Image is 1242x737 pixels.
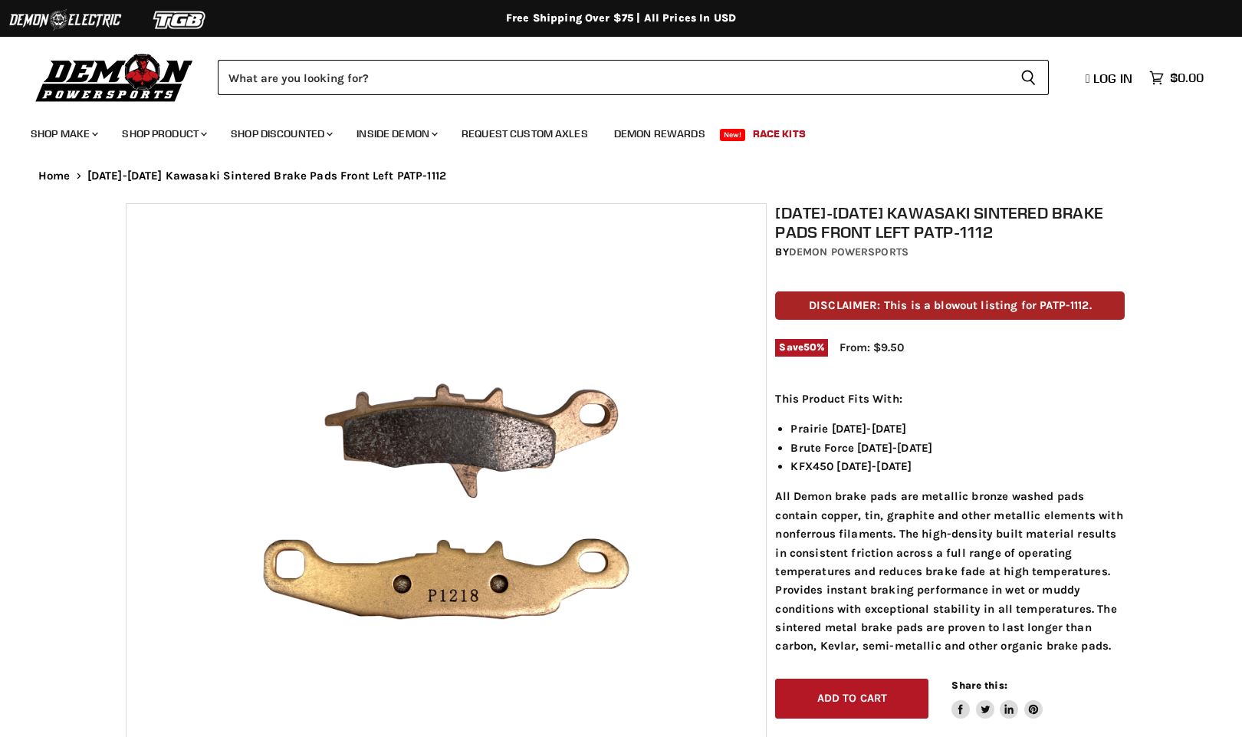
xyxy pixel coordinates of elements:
li: Prairie [DATE]-[DATE] [790,419,1125,438]
a: Request Custom Axles [450,118,600,150]
a: Log in [1079,71,1142,85]
p: DISCLAIMER: This is a blowout listing for PATP-1112. [775,291,1125,320]
img: Demon Electric Logo 2 [8,5,123,35]
img: TGB Logo 2 [123,5,238,35]
p: This Product Fits With: [775,390,1125,408]
img: Demon Powersports [31,50,199,104]
span: New! [720,129,746,141]
li: KFX450 [DATE]-[DATE] [790,457,1125,475]
li: Brute Force [DATE]-[DATE] [790,439,1125,457]
a: Shop Discounted [219,118,342,150]
h1: [DATE]-[DATE] Kawasaki Sintered Brake Pads Front Left PATP-1112 [775,203,1125,242]
div: All Demon brake pads are metallic bronze washed pads contain copper, tin, graphite and other meta... [775,390,1125,656]
a: Demon Powersports [789,245,909,258]
a: Demon Rewards [603,118,717,150]
input: Search [218,60,1008,95]
span: Share this: [951,679,1007,691]
span: Save % [775,339,828,356]
span: Add to cart [817,692,888,705]
div: Free Shipping Over $75 | All Prices In USD [8,12,1234,25]
span: 50 [803,341,816,353]
a: $0.00 [1142,67,1211,89]
a: Shop Make [19,118,107,150]
form: Product [218,60,1049,95]
a: Inside Demon [345,118,447,150]
span: Log in [1093,71,1132,86]
ul: Main menu [19,112,1200,150]
nav: Breadcrumbs [8,169,1234,183]
span: [DATE]-[DATE] Kawasaki Sintered Brake Pads Front Left PATP-1112 [87,169,446,183]
a: Home [38,169,71,183]
aside: Share this: [951,679,1043,719]
button: Search [1008,60,1049,95]
div: by [775,244,1125,261]
button: Add to cart [775,679,928,719]
a: Shop Product [110,118,216,150]
span: From: $9.50 [839,341,904,354]
span: $0.00 [1170,71,1204,85]
a: Race Kits [741,118,817,150]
